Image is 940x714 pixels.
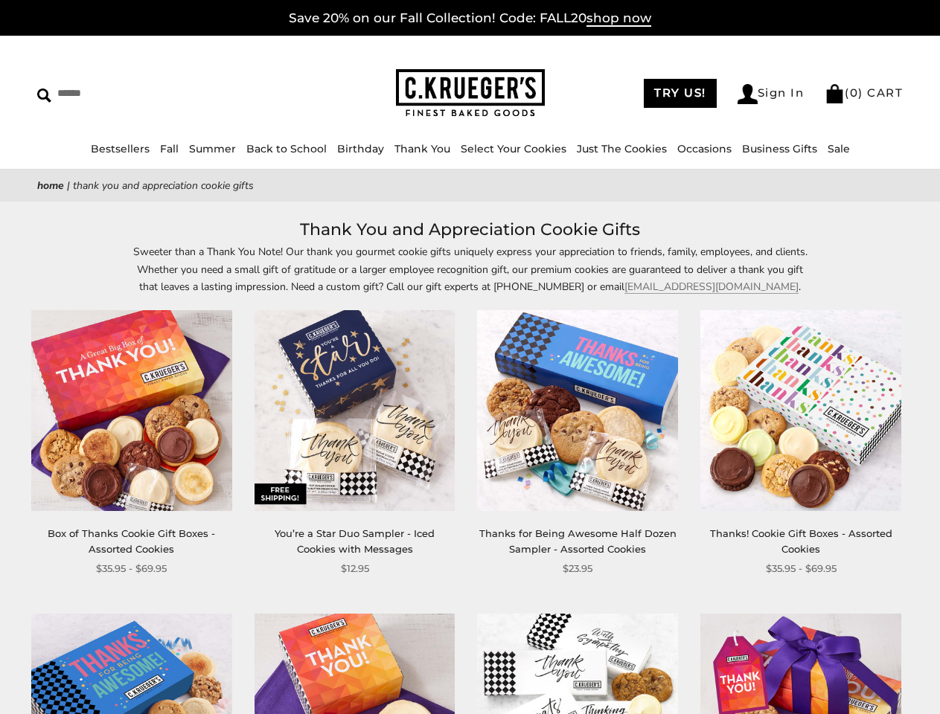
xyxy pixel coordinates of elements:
a: Bestsellers [91,142,150,155]
a: Thanks for Being Awesome Half Dozen Sampler - Assorted Cookies [479,527,677,555]
a: Summer [189,142,236,155]
span: shop now [586,10,651,27]
a: Sale [828,142,850,155]
img: C.KRUEGER'S [396,69,545,118]
span: $35.95 - $69.95 [96,561,167,576]
span: $23.95 [563,561,592,576]
input: Search [37,82,235,105]
img: Box of Thanks Cookie Gift Boxes - Assorted Cookies [31,310,232,511]
a: (0) CART [825,86,903,100]
nav: breadcrumbs [37,177,903,194]
a: Just The Cookies [577,142,667,155]
span: | [67,178,70,193]
a: Business Gifts [742,142,817,155]
a: Fall [160,142,179,155]
a: Thank You [394,142,450,155]
a: Save 20% on our Fall Collection! Code: FALL20shop now [289,10,651,27]
a: Birthday [337,142,384,155]
h1: Thank You and Appreciation Cookie Gifts [60,216,880,243]
span: $12.95 [341,561,369,576]
a: TRY US! [644,79,717,108]
img: Thanks! Cookie Gift Boxes - Assorted Cookies [700,310,901,511]
a: Box of Thanks Cookie Gift Boxes - Assorted Cookies [48,527,215,555]
img: Thanks for Being Awesome Half Dozen Sampler - Assorted Cookies [477,310,678,511]
p: Sweeter than a Thank You Note! Our thank you gourmet cookie gifts uniquely express your appreciat... [128,243,813,295]
span: 0 [850,86,859,100]
a: Sign In [738,84,805,104]
a: Thanks! Cookie Gift Boxes - Assorted Cookies [710,527,892,555]
img: Bag [825,84,845,103]
a: [EMAIL_ADDRESS][DOMAIN_NAME] [624,280,799,294]
a: Select Your Cookies [461,142,566,155]
a: You’re a Star Duo Sampler - Iced Cookies with Messages [275,527,435,555]
a: Home [37,178,64,193]
img: You’re a Star Duo Sampler - Iced Cookies with Messages [255,310,455,511]
a: Occasions [677,142,732,155]
img: Search [37,89,51,103]
a: Back to School [246,142,327,155]
img: Account [738,84,758,104]
span: $35.95 - $69.95 [766,561,837,576]
span: Thank You and Appreciation Cookie Gifts [73,178,254,193]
